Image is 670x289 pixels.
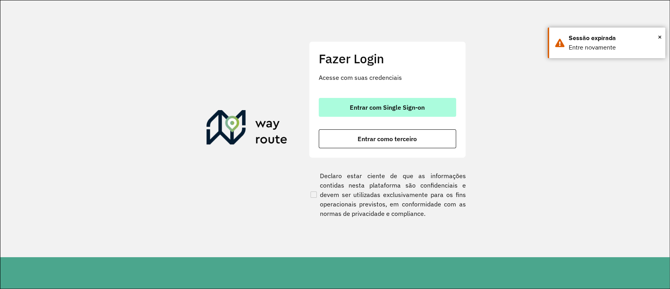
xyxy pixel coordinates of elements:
[350,104,425,110] span: Entrar com Single Sign-on
[658,31,662,43] button: Close
[658,31,662,43] span: ×
[319,98,456,117] button: button
[358,136,417,142] span: Entrar como terceiro
[569,33,659,43] div: Sessão expirada
[319,51,456,66] h2: Fazer Login
[319,73,456,82] p: Acesse com suas credenciais
[206,110,287,148] img: Roteirizador AmbevTech
[569,43,659,52] div: Entre novamente
[319,129,456,148] button: button
[309,171,466,218] label: Declaro estar ciente de que as informações contidas nesta plataforma são confidenciais e devem se...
